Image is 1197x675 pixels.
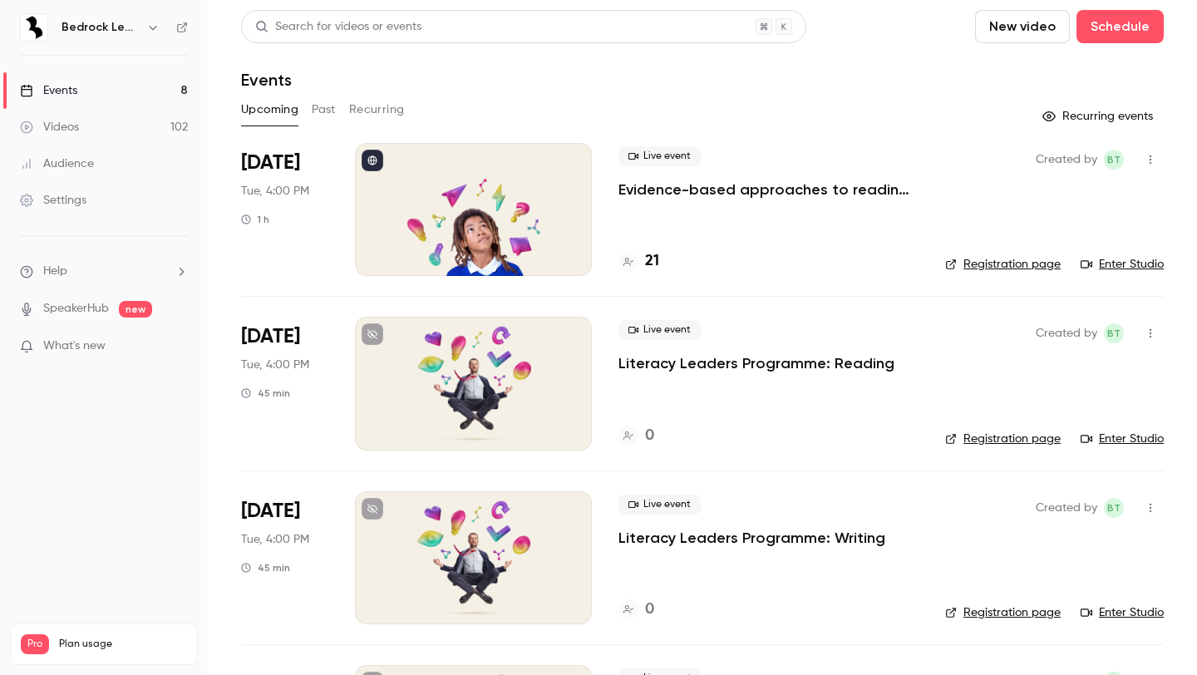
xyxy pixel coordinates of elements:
h4: 0 [645,599,654,621]
span: [DATE] [241,150,300,176]
span: Ben Triggs [1104,498,1124,518]
span: Help [43,263,67,280]
h1: Events [241,70,292,90]
iframe: Noticeable Trigger [168,339,188,354]
a: Registration page [945,431,1061,447]
a: Literacy Leaders Programme: Reading [618,353,894,373]
li: help-dropdown-opener [20,263,188,280]
button: Upcoming [241,96,298,123]
span: new [119,301,152,318]
a: 21 [618,250,659,273]
span: BT [1107,323,1121,343]
div: 45 min [241,561,290,574]
span: Created by [1036,498,1097,518]
span: Plan usage [59,638,187,651]
button: Recurring [349,96,405,123]
a: SpeakerHub [43,300,109,318]
span: [DATE] [241,498,300,525]
h4: 0 [645,425,654,447]
span: Live event [618,320,701,340]
div: 45 min [241,387,290,400]
button: Past [312,96,336,123]
a: Registration page [945,256,1061,273]
h4: 21 [645,250,659,273]
span: Tue, 4:00 PM [241,531,309,548]
span: Live event [618,495,701,515]
span: BT [1107,150,1121,170]
span: Created by [1036,323,1097,343]
a: Enter Studio [1081,256,1164,273]
img: Bedrock Learning [21,14,47,41]
span: Pro [21,634,49,654]
a: 0 [618,425,654,447]
span: [DATE] [241,323,300,350]
div: Videos [20,119,79,135]
span: Tue, 4:00 PM [241,357,309,373]
span: What's new [43,337,106,355]
div: Settings [20,192,86,209]
button: Recurring events [1035,103,1164,130]
div: 1 h [241,213,269,226]
a: Registration page [945,604,1061,621]
span: Live event [618,146,701,166]
span: Ben Triggs [1104,150,1124,170]
div: Oct 7 Tue, 4:00 PM (Europe/London) [241,143,328,276]
span: BT [1107,498,1121,518]
h6: Bedrock Learning [62,19,140,36]
span: Ben Triggs [1104,323,1124,343]
a: Evidence-based approaches to reading, writing and language in 2025/26 [618,180,919,200]
span: Tue, 4:00 PM [241,183,309,200]
div: Search for videos or events [255,18,421,36]
div: Events [20,82,77,99]
a: Enter Studio [1081,431,1164,447]
button: New video [975,10,1070,43]
a: Enter Studio [1081,604,1164,621]
div: Nov 4 Tue, 4:00 PM (Europe/London) [241,317,328,450]
button: Schedule [1076,10,1164,43]
div: Audience [20,155,94,172]
div: Nov 11 Tue, 4:00 PM (Europe/London) [241,491,328,624]
a: 0 [618,599,654,621]
a: Literacy Leaders Programme: Writing [618,528,885,548]
span: Created by [1036,150,1097,170]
